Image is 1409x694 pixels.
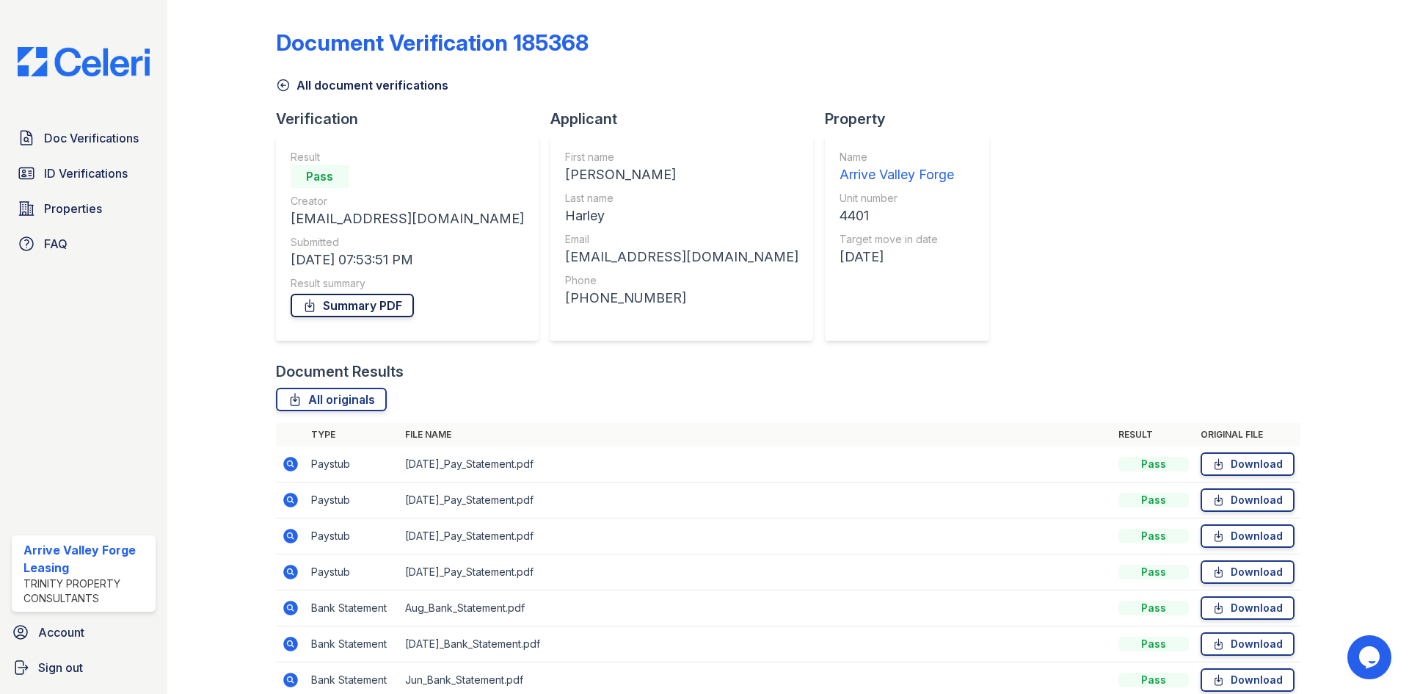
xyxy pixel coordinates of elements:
div: Pass [291,165,349,188]
span: Properties [44,200,102,217]
a: Download [1201,488,1295,512]
div: Verification [276,109,550,129]
a: All document verifications [276,76,448,94]
div: 4401 [840,206,954,226]
div: Arrive Valley Forge [840,165,954,185]
td: [DATE]_Pay_Statement.pdf [399,447,1113,482]
div: [PERSON_NAME] [565,165,798,185]
div: Email [565,232,798,247]
div: Harley [565,206,798,226]
div: Document Results [276,361,404,382]
div: Submitted [291,235,524,250]
th: Result [1113,423,1195,447]
a: Download [1201,560,1295,584]
td: Paystub [305,518,399,554]
td: Paystub [305,482,399,518]
a: All originals [276,388,387,411]
div: Pass [1118,601,1189,615]
div: Document Verification 185368 [276,29,589,56]
a: Download [1201,596,1295,620]
td: Bank Statement [305,590,399,626]
div: Creator [291,194,524,209]
div: Pass [1118,457,1189,471]
a: Download [1201,452,1295,476]
th: File name [399,423,1113,447]
div: Result [291,150,524,165]
td: Bank Statement [305,626,399,662]
div: Pass [1118,493,1189,507]
td: [DATE]_Bank_Statement.pdf [399,626,1113,662]
td: Paystub [305,554,399,590]
a: Download [1201,668,1295,692]
div: First name [565,150,798,165]
a: Sign out [6,653,161,682]
a: Name Arrive Valley Forge [840,150,954,185]
a: Download [1201,632,1295,656]
a: FAQ [12,229,156,259]
td: [DATE]_Pay_Statement.pdf [399,482,1113,518]
div: Pass [1118,637,1189,651]
th: Original file [1195,423,1300,447]
div: Pass [1118,673,1189,687]
div: Result summary [291,276,524,291]
div: Last name [565,191,798,206]
span: Doc Verifications [44,129,139,147]
td: [DATE]_Pay_Statement.pdf [399,518,1113,554]
div: Phone [565,273,798,288]
div: Unit number [840,191,954,206]
th: Type [305,423,399,447]
div: [DATE] [840,247,954,267]
a: Download [1201,524,1295,548]
span: FAQ [44,235,68,253]
span: Sign out [38,659,83,676]
div: Name [840,150,954,165]
div: [EMAIL_ADDRESS][DOMAIN_NAME] [291,209,524,229]
div: Arrive Valley Forge Leasing [23,541,150,576]
div: Pass [1118,565,1189,579]
div: Property [825,109,1001,129]
a: Summary PDF [291,294,414,317]
a: Doc Verifications [12,123,156,153]
div: Trinity Property Consultants [23,576,150,606]
td: [DATE]_Pay_Statement.pdf [399,554,1113,590]
div: Pass [1118,529,1189,543]
a: ID Verifications [12,159,156,188]
a: Properties [12,194,156,223]
span: ID Verifications [44,165,128,182]
td: Paystub [305,447,399,482]
td: Aug_Bank_Statement.pdf [399,590,1113,626]
div: Applicant [550,109,825,129]
img: CE_Logo_Blue-a8612792a0a2168367f1c8372b55b34899dd931a85d93a1a3d3e32e68fde9ad4.png [6,47,161,76]
div: [DATE] 07:53:51 PM [291,250,524,270]
a: Account [6,618,161,647]
div: [EMAIL_ADDRESS][DOMAIN_NAME] [565,247,798,267]
div: [PHONE_NUMBER] [565,288,798,308]
div: Target move in date [840,232,954,247]
iframe: chat widget [1347,635,1394,679]
span: Account [38,623,84,641]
